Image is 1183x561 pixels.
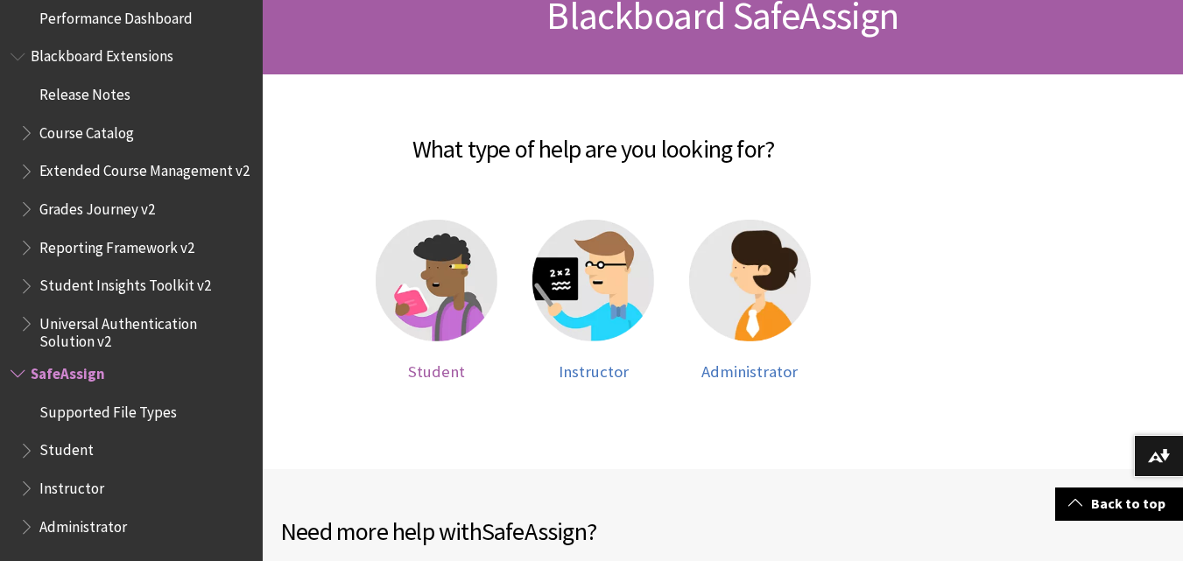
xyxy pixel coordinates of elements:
img: Instructor help [532,220,654,341]
span: Release Notes [39,80,130,103]
span: Instructor [39,473,104,497]
span: Grades Journey v2 [39,194,155,218]
span: Blackboard Extensions [31,42,173,66]
span: Universal Authentication Solution v2 [39,309,250,350]
nav: Book outline for Blackboard Extensions [11,42,252,351]
span: Student [408,361,465,382]
span: Administrator [39,512,127,536]
span: SafeAssign [482,515,587,547]
span: Course Catalog [39,118,134,142]
span: SafeAssign [31,359,105,382]
span: Extended Course Management v2 [39,157,250,180]
a: Administrator help Administrator [689,220,811,382]
span: Performance Dashboard [39,4,193,27]
a: Instructor help Instructor [532,220,654,382]
h2: What type of help are you looking for? [280,109,906,167]
span: Administrator [701,361,798,382]
img: Administrator help [689,220,811,341]
span: Reporting Framework v2 [39,233,194,256]
a: Back to top [1055,487,1183,520]
img: Student help [376,220,497,341]
span: Instructor [559,361,629,382]
a: Student help Student [376,220,497,382]
span: Student [39,436,94,459]
span: Student Insights Toolkit v2 [39,271,211,295]
span: Supported File Types [39,397,177,421]
h2: Need more help with ? [280,513,723,550]
nav: Book outline for Blackboard SafeAssign [11,359,252,541]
